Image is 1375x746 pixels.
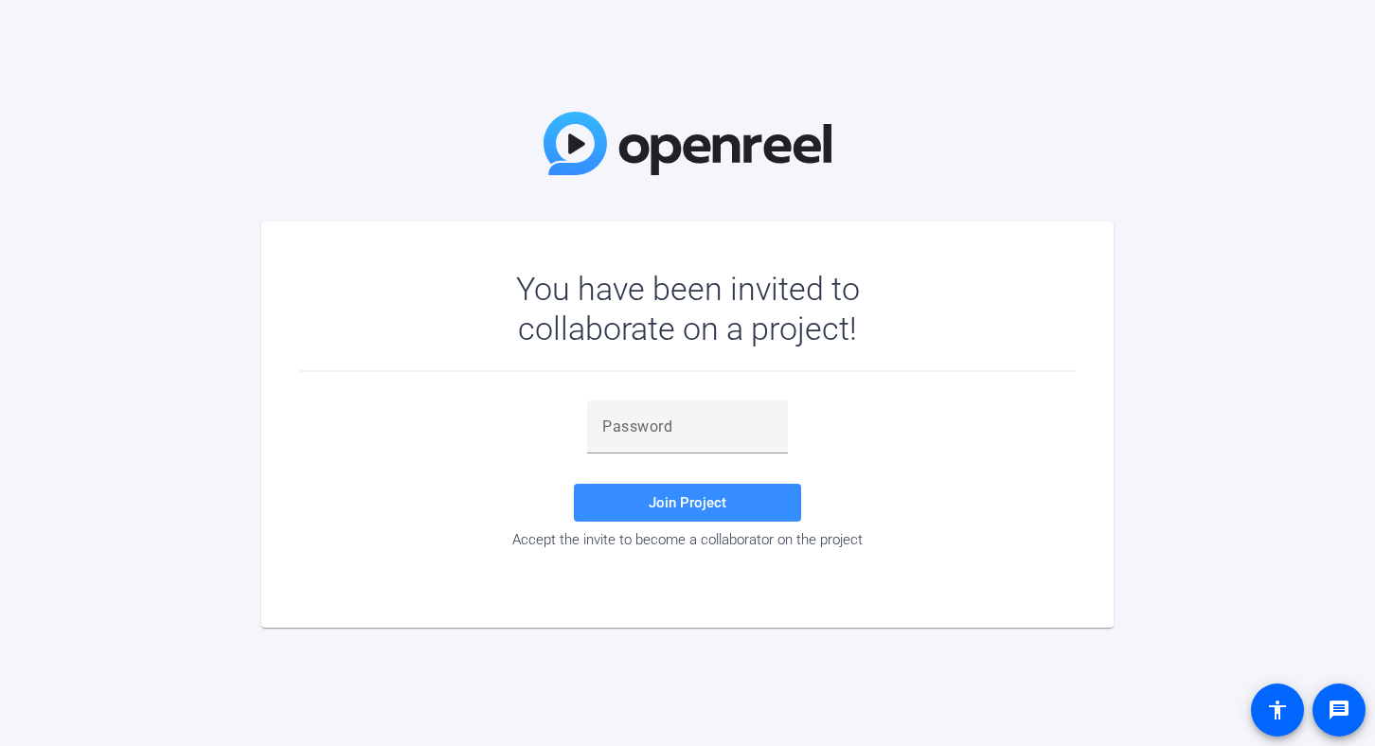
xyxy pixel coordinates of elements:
[602,416,773,438] input: Password
[574,484,801,522] button: Join Project
[544,112,831,175] img: OpenReel Logo
[461,269,915,348] div: You have been invited to collaborate on a project!
[1266,699,1289,721] mat-icon: accessibility
[1328,699,1350,721] mat-icon: message
[299,531,1076,548] div: Accept the invite to become a collaborator on the project
[649,494,726,511] span: Join Project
